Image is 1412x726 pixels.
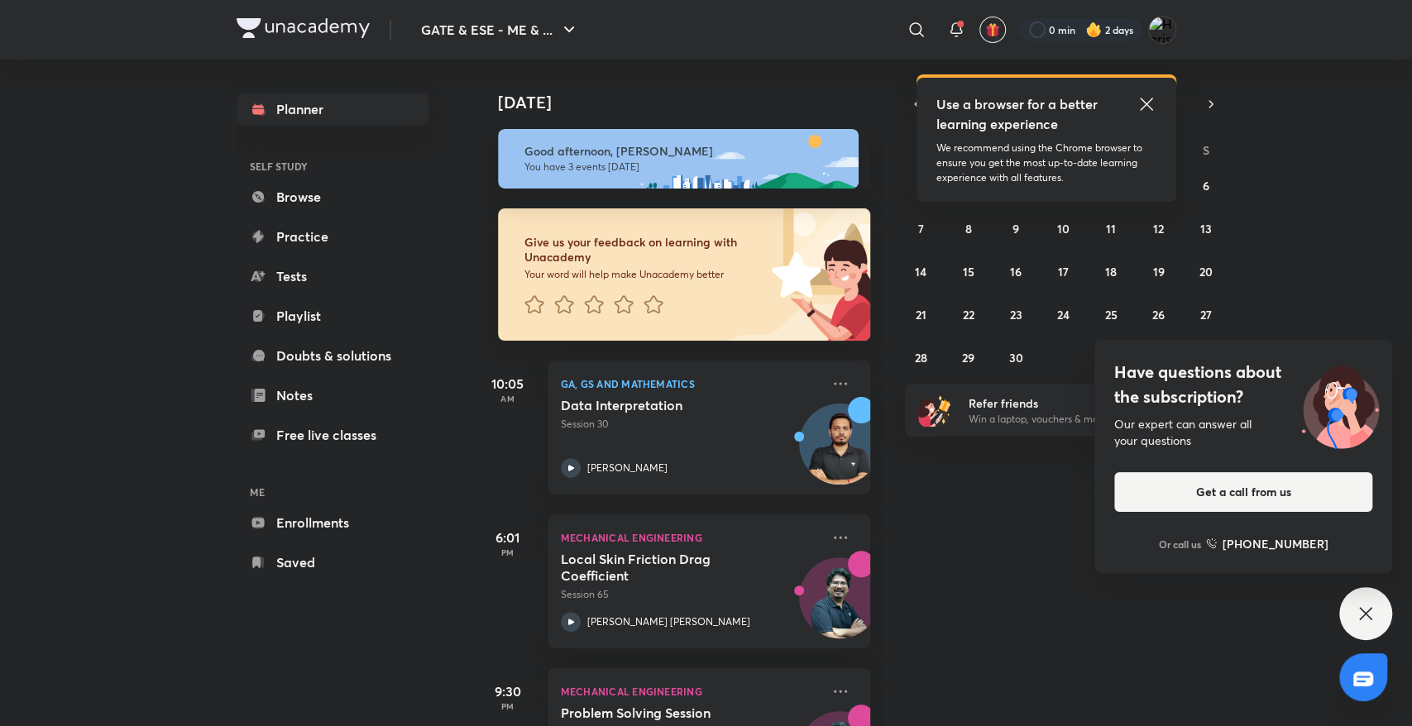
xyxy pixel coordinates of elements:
img: Company Logo [237,18,370,38]
p: Or call us [1159,537,1201,552]
p: AM [475,394,541,404]
abbr: September 29, 2025 [962,350,974,365]
button: September 18, 2025 [1098,258,1124,284]
h5: Data Interpretation [561,397,767,413]
p: Mechanical Engineering [561,528,821,547]
abbr: September 27, 2025 [1200,307,1212,322]
button: September 8, 2025 [955,215,982,241]
button: September 30, 2025 [1003,344,1029,370]
p: We recommend using the Chrome browser to ensure you get the most up-to-date learning experience w... [936,141,1156,185]
button: September 27, 2025 [1193,301,1219,327]
abbr: September 10, 2025 [1057,221,1070,236]
div: Our expert can answer all your questions [1114,416,1372,449]
a: Saved [237,546,428,579]
p: GA, GS and Mathematics [561,374,821,394]
abbr: September 14, 2025 [915,264,926,279]
button: September 9, 2025 [1003,215,1029,241]
img: afternoon [498,129,859,189]
h6: ME [237,478,428,506]
button: September 16, 2025 [1003,258,1029,284]
a: Playlist [237,299,428,332]
p: [PERSON_NAME] [PERSON_NAME] [587,614,750,629]
a: Company Logo [237,18,370,42]
h6: SELF STUDY [237,152,428,180]
abbr: September 22, 2025 [963,307,974,322]
img: Harisankar Sahu [1148,16,1176,44]
button: September 11, 2025 [1098,215,1124,241]
button: September 10, 2025 [1050,215,1076,241]
button: September 22, 2025 [955,301,982,327]
p: Win a laptop, vouchers & more [968,412,1171,427]
button: September 25, 2025 [1098,301,1124,327]
a: Doubts & solutions [237,339,428,372]
button: September 21, 2025 [907,301,934,327]
abbr: September 21, 2025 [916,307,926,322]
abbr: September 9, 2025 [1012,221,1019,236]
abbr: September 12, 2025 [1153,221,1164,236]
h5: Use a browser for a better learning experience [936,94,1101,134]
a: Tests [237,260,428,293]
button: September 6, 2025 [1193,172,1219,198]
button: September 24, 2025 [1050,301,1076,327]
button: September 12, 2025 [1145,215,1171,241]
button: September 23, 2025 [1003,301,1029,327]
button: September 7, 2025 [907,215,934,241]
abbr: September 24, 2025 [1057,307,1070,322]
a: Notes [237,379,428,412]
abbr: September 7, 2025 [918,221,924,236]
abbr: September 25, 2025 [1104,307,1117,322]
button: September 20, 2025 [1193,258,1219,284]
img: streak [1085,21,1102,38]
button: September 28, 2025 [907,344,934,370]
h4: [DATE] [498,93,887,112]
h5: 9:30 [475,681,541,701]
h6: Refer friends [968,394,1171,412]
abbr: September 8, 2025 [965,221,972,236]
p: Your word will help make Unacademy better [524,268,766,281]
img: Avatar [800,413,879,492]
button: September 15, 2025 [955,258,982,284]
a: Free live classes [237,418,428,451]
a: Enrollments [237,506,428,539]
button: avatar [979,17,1006,43]
abbr: September 20, 2025 [1199,264,1213,279]
h5: Problem Solving Session [561,705,767,721]
img: avatar [985,22,1000,37]
abbr: September 26, 2025 [1152,307,1165,322]
p: Session 65 [561,587,821,602]
button: GATE & ESE - ME & ... [411,13,589,46]
abbr: September 6, 2025 [1203,178,1209,193]
p: You have 3 events [DATE] [524,160,844,174]
button: September 19, 2025 [1145,258,1171,284]
button: September 14, 2025 [907,258,934,284]
button: September 17, 2025 [1050,258,1076,284]
abbr: September 28, 2025 [915,350,927,365]
abbr: September 15, 2025 [963,264,974,279]
h5: 10:05 [475,374,541,394]
h6: Give us your feedback on learning with Unacademy [524,235,766,265]
a: [PHONE_NUMBER] [1206,535,1328,552]
a: Browse [237,180,428,213]
button: Get a call from us [1114,472,1372,512]
h6: [PHONE_NUMBER] [1223,535,1328,552]
img: referral [918,394,951,427]
h6: Good afternoon, [PERSON_NAME] [524,144,844,159]
button: September 13, 2025 [1193,215,1219,241]
p: PM [475,701,541,711]
abbr: Saturday [1203,142,1209,158]
abbr: September 17, 2025 [1058,264,1069,279]
abbr: September 19, 2025 [1152,264,1164,279]
abbr: September 30, 2025 [1009,350,1023,365]
h5: 6:01 [475,528,541,547]
abbr: September 13, 2025 [1200,221,1212,236]
abbr: September 11, 2025 [1106,221,1116,236]
p: PM [475,547,541,557]
abbr: September 18, 2025 [1105,264,1117,279]
a: Planner [237,93,428,126]
img: Avatar [800,566,879,646]
abbr: September 16, 2025 [1010,264,1022,279]
p: Mechanical Engineering [561,681,821,701]
a: Practice [237,220,428,253]
p: Session 30 [561,417,821,432]
button: September 26, 2025 [1145,301,1171,327]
